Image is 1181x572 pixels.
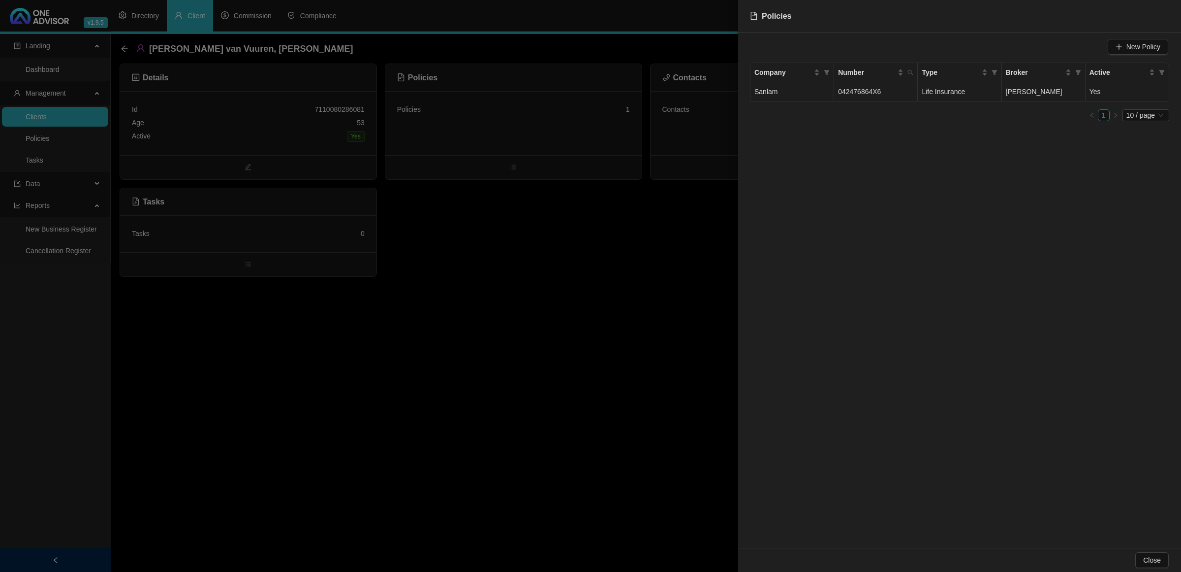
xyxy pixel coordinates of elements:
[1135,552,1169,568] button: Close
[1073,65,1083,80] span: filter
[1086,109,1098,121] button: left
[1098,110,1109,121] a: 1
[1086,109,1098,121] li: Previous Page
[1122,109,1169,121] div: Page Size
[1086,82,1169,101] td: Yes
[1089,67,1147,78] span: Active
[1116,43,1122,50] span: plus
[922,67,979,78] span: Type
[750,63,834,82] th: Company
[822,65,832,80] span: filter
[834,63,918,82] th: Number
[762,12,791,20] span: Policies
[1006,67,1063,78] span: Broker
[1110,109,1121,121] li: Next Page
[1089,112,1095,118] span: left
[907,69,913,75] span: search
[1075,69,1081,75] span: filter
[1143,555,1161,566] span: Close
[1108,39,1168,55] button: New Policy
[992,69,997,75] span: filter
[750,12,758,20] span: file-text
[1098,109,1110,121] li: 1
[1113,112,1119,118] span: right
[838,88,881,96] span: 042476864X6
[1002,63,1086,82] th: Broker
[838,67,896,78] span: Number
[1157,65,1167,80] span: filter
[990,65,999,80] span: filter
[824,69,830,75] span: filter
[1159,69,1165,75] span: filter
[1110,109,1121,121] button: right
[905,65,915,80] span: search
[1126,110,1165,121] span: 10 / page
[754,67,812,78] span: Company
[918,63,1001,82] th: Type
[754,88,777,96] span: Sanlam
[1126,41,1160,52] span: New Policy
[922,88,965,96] span: Life Insurance
[1006,88,1062,96] span: [PERSON_NAME]
[1086,63,1169,82] th: Active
